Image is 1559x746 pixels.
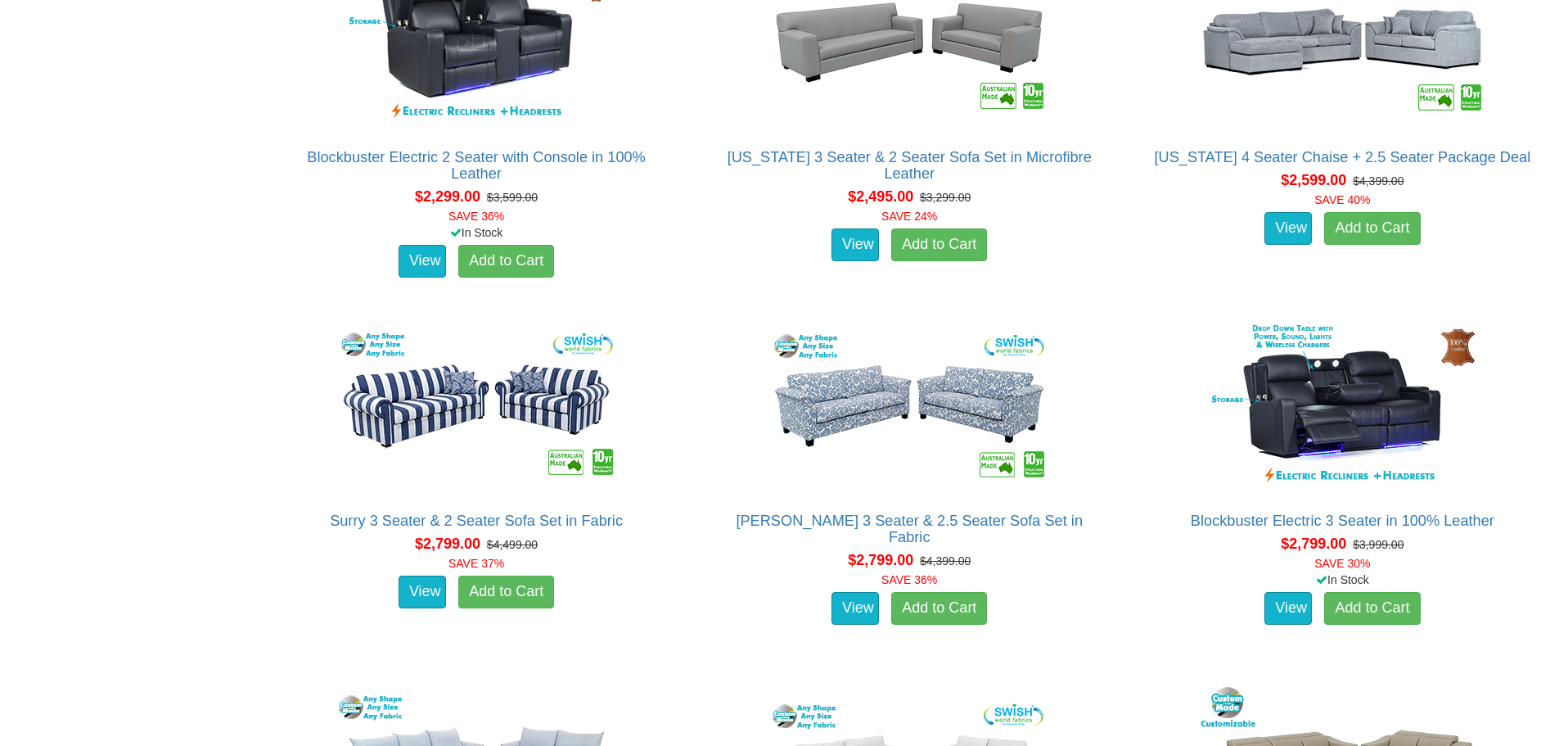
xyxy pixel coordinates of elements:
a: Add to Cart [1324,592,1420,625]
a: Blockbuster Electric 2 Seater with Console in 100% Leather [307,149,645,182]
img: Surry 3 Seater & 2 Seater Sofa Set in Fabric [329,316,624,496]
a: Blockbuster Electric 3 Seater in 100% Leather [1191,513,1494,529]
a: Add to Cart [891,592,987,625]
font: SAVE 36% [881,573,937,586]
del: $3,999.00 [1353,538,1404,551]
a: View [399,245,446,278]
a: View [831,228,879,261]
span: $2,599.00 [1281,172,1346,188]
span: $2,299.00 [415,188,480,205]
a: Add to Cart [891,228,987,261]
font: SAVE 40% [1314,193,1370,206]
a: View [1264,592,1312,625]
font: SAVE 36% [448,210,504,223]
del: $4,499.00 [487,538,538,551]
a: [US_STATE] 3 Seater & 2 Seater Sofa Set in Microfibre Leather [728,149,1092,182]
div: In Stock [268,224,683,241]
font: SAVE 37% [448,557,504,570]
a: View [1264,212,1312,245]
a: Add to Cart [458,576,554,608]
a: Surry 3 Seater & 2 Seater Sofa Set in Fabric [330,513,623,529]
img: Blockbuster Electric 3 Seater in 100% Leather [1195,316,1489,496]
a: [US_STATE] 4 Seater Chaise + 2.5 Seater Package Deal [1154,149,1530,165]
div: In Stock [1135,572,1550,588]
span: $2,799.00 [415,536,480,552]
del: $3,299.00 [920,191,971,204]
del: $4,399.00 [920,554,971,567]
span: $2,799.00 [848,552,913,568]
font: SAVE 30% [1314,557,1370,570]
img: Tiffany 3 Seater & 2.5 Seater Sofa Set in Fabric [762,316,1057,496]
a: Add to Cart [1324,212,1420,245]
a: View [831,592,879,625]
a: [PERSON_NAME] 3 Seater & 2.5 Seater Sofa Set in Fabric [736,513,1083,545]
a: View [399,576,446,608]
del: $3,599.00 [487,191,538,204]
del: $4,399.00 [1353,174,1404,188]
font: SAVE 24% [881,210,937,223]
span: $2,495.00 [848,188,913,205]
a: Add to Cart [458,245,554,278]
span: $2,799.00 [1281,536,1346,552]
